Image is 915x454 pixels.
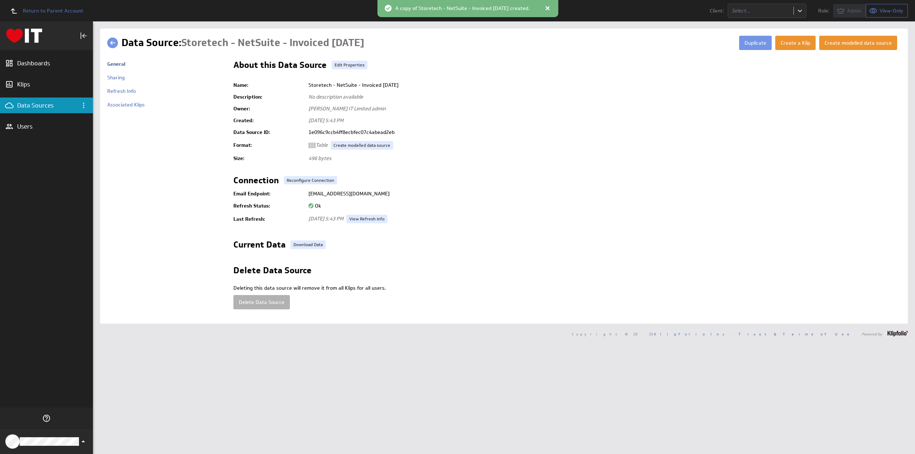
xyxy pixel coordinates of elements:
span: Table [308,142,328,148]
button: Duplicate [739,36,772,50]
h2: Connection [233,176,279,188]
a: Reconfigure Connection [284,176,337,185]
div: Help [40,412,53,424]
a: Edit Properties [332,61,367,69]
td: [EMAIL_ADDRESS][DOMAIN_NAME] [305,187,901,200]
span: [DATE] 5:43 PM [308,117,343,124]
a: Associated Klips [107,101,145,108]
img: logo-footer.png [887,331,908,336]
span: A copy of Storetech - NetSuite - Invoiced [DATE] created. [395,6,530,12]
td: Created: [233,115,305,126]
div: Data Sources menu [78,99,90,111]
a: Return to Parent Account [6,3,83,19]
button: Create a Klip [775,36,816,50]
span: Return to Parent Account [23,8,83,13]
span: Storetech - NetSuite - Invoiced Today [181,36,364,49]
span: Powered by [862,332,882,336]
a: View Refresh Info [346,215,387,223]
span: View-Only [880,8,903,14]
a: Trust & Terms of Use [738,331,854,336]
div: Dashboards [17,59,76,67]
a: Sharing [107,74,125,81]
img: ds-format-grid.svg [308,142,316,149]
div: Go to Dashboards [6,29,42,43]
button: Create modelled data source [819,36,897,50]
a: Download Data [291,240,326,249]
td: Refresh Status: [233,200,305,212]
button: Delete Data Source [233,295,290,309]
span: No description available [308,94,363,100]
span: Copyright © 2025 [572,332,731,336]
div: Data Sources [17,101,76,109]
h2: About this Data Source [233,61,327,72]
a: Refresh Info [107,88,136,94]
span: Role: [818,8,830,13]
td: Description: [233,91,305,103]
div: Collapse [78,30,90,42]
td: Last Refresh: [233,212,305,226]
span: 496 bytes [308,155,331,161]
h2: Current Data [233,240,286,252]
td: Owner: [233,103,305,115]
td: Name: [233,79,305,91]
img: Klipfolio logo [6,29,42,43]
td: Storetech - NetSuite - Invoiced [DATE] [305,79,901,91]
td: Format: [233,138,305,153]
div: Select... [732,8,790,13]
td: Data Source ID: [233,126,305,138]
div: Klips [17,80,76,88]
button: View as View-Only [866,4,908,18]
button: View as Admin [833,4,866,18]
td: Size: [233,153,305,164]
a: Create modelled data source [331,141,393,150]
h2: Delete Data Source [233,266,312,278]
a: Klipfolio Inc. [654,331,731,336]
span: [PERSON_NAME] IT Limited admin [308,105,386,112]
a: General [107,61,125,67]
span: Ok [308,203,321,209]
span: Client: [710,8,724,13]
div: Users [17,123,76,130]
td: Email Endpoint: [233,187,305,200]
span: [DATE] 5:43 PM [308,215,343,222]
td: 1e096c9ccb4ff8ecbfec07c4abead2eb [305,126,901,138]
p: Deleting this data source will remove it from all Klips for all users. [233,285,901,292]
h1: Data Source: [122,36,364,50]
span: Admin [847,8,861,14]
